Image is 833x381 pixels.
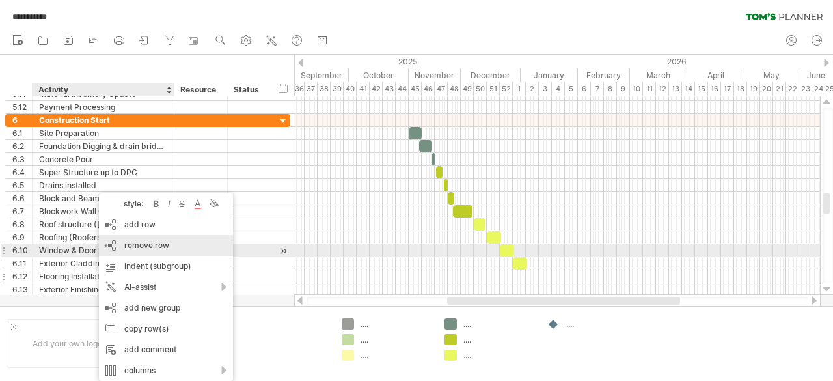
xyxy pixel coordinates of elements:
div: 3 [539,82,552,96]
div: .... [361,318,431,330]
div: 37 [305,82,318,96]
div: 10 [630,82,643,96]
div: September 2025 [292,68,349,82]
div: 24 [812,82,825,96]
div: 23 [799,82,812,96]
div: Window & Door Installation [39,244,167,257]
div: 17 [721,82,734,96]
div: 40 [344,82,357,96]
div: .... [217,335,326,346]
div: 41 [357,82,370,96]
div: Drains installed [39,179,167,191]
div: 39 [331,82,344,96]
div: 46 [422,82,435,96]
div: Status [234,83,262,96]
div: scroll to activity [277,244,290,258]
div: 6.10 [12,244,32,257]
div: Resource [180,83,220,96]
div: copy row(s) [99,318,233,339]
div: 12 [656,82,669,96]
div: Construction Start [39,114,167,126]
div: .... [361,350,431,361]
div: style: [104,199,150,208]
div: .... [463,334,534,345]
div: .... [566,318,637,330]
div: 47 [435,82,448,96]
div: January 2026 [521,68,578,82]
div: Payment Processing [39,101,167,113]
div: 18 [734,82,747,96]
div: 36 [292,82,305,96]
div: Roof structure ([PERSON_NAME]) [39,218,167,231]
div: 6.13 [12,283,32,296]
div: Add your own logo [7,319,128,368]
div: 4 [552,82,565,96]
div: 49 [461,82,474,96]
div: 6.7 [12,205,32,218]
div: December 2025 [461,68,521,82]
div: 6.9 [12,231,32,244]
div: Block and Beam Floor Installation [39,192,167,205]
div: Flooring Installation [39,270,167,283]
div: Foundation Digging & drain bridging [39,140,167,152]
div: add new group [99,298,233,318]
div: 38 [318,82,331,96]
div: 1 [513,82,526,96]
div: May 2026 [744,68,799,82]
div: 6.4 [12,166,32,178]
div: 44 [396,82,409,96]
div: 6 [12,114,32,126]
div: 6 [578,82,591,96]
div: 6.12 [12,270,32,283]
div: Super Structure up to DPC [39,166,167,178]
div: .... [361,334,431,345]
div: 6.8 [12,218,32,231]
div: .... [463,318,534,330]
div: 6.1 [12,127,32,139]
div: columns [99,360,233,381]
div: October 2025 [349,68,409,82]
div: 48 [448,82,461,96]
div: 43 [383,82,396,96]
div: add row [99,214,233,235]
div: add comment [99,339,233,360]
div: 13 [669,82,682,96]
div: Exterior Cladding work [39,257,167,270]
div: Roofing (Roofers) [39,231,167,244]
div: 6.3 [12,153,32,165]
div: 22 [786,82,799,96]
div: March 2026 [630,68,687,82]
div: 11 [643,82,656,96]
div: 6.2 [12,140,32,152]
div: 8 [604,82,617,96]
div: Site Preparation [39,127,167,139]
div: .... [217,351,326,362]
div: AI-assist [99,277,233,298]
div: 5.12 [12,101,32,113]
div: 6.11 [12,257,32,270]
div: 45 [409,82,422,96]
div: Concrete Pour [39,153,167,165]
div: 20 [760,82,773,96]
div: indent (subgroup) [99,256,233,277]
div: 16 [708,82,721,96]
div: 7 [591,82,604,96]
div: 2 [526,82,539,96]
div: Activity [38,83,167,96]
div: 50 [474,82,487,96]
div: .... [463,350,534,361]
div: 51 [487,82,500,96]
div: 15 [695,82,708,96]
div: April 2026 [687,68,744,82]
div: 6.6 [12,192,32,205]
div: .... [217,318,326,330]
div: November 2025 [409,68,461,82]
div: 42 [370,82,383,96]
div: 52 [500,82,513,96]
div: 5 [565,82,578,96]
div: 14 [682,82,695,96]
div: 21 [773,82,786,96]
div: February 2026 [578,68,630,82]
div: 6.5 [12,179,32,191]
div: Blockwork Wall Construction (inc Insulation) [39,205,167,218]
